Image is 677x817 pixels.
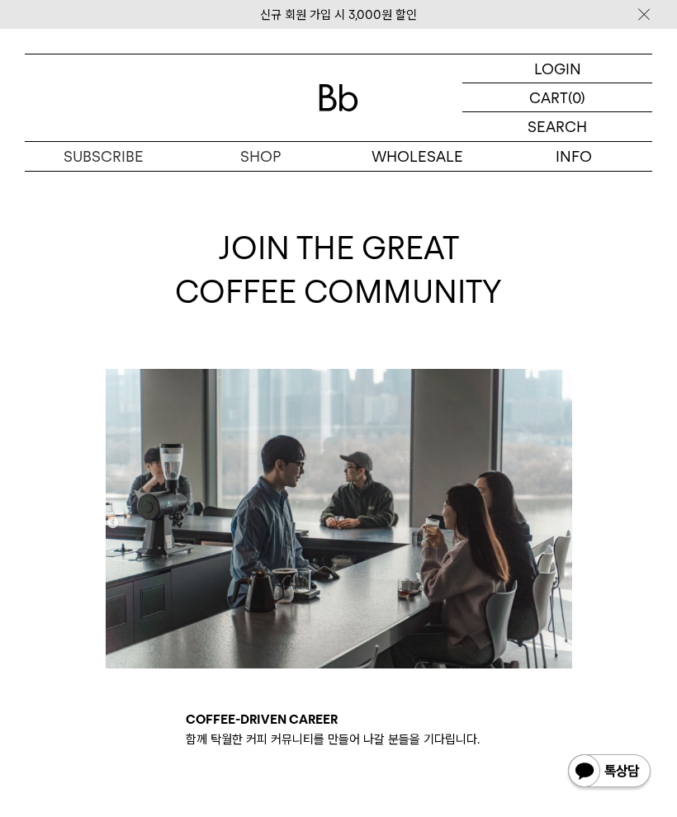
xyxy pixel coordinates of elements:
p: WHOLESALE [338,142,495,171]
p: INFO [495,142,652,171]
img: 카카오톡 채널 1:1 채팅 버튼 [566,753,652,792]
a: CART (0) [462,83,652,112]
img: 로고 [319,84,358,111]
a: SUBSCRIBE [25,142,182,171]
a: SHOP [182,142,338,171]
p: SEARCH [528,112,587,141]
p: CART [529,83,568,111]
a: 신규 회원 가입 시 3,000원 할인 [260,7,417,22]
div: 함께 탁월한 커피 커뮤니티를 만들어 나갈 분들을 기다립니다. [186,710,491,749]
p: (0) [568,83,585,111]
span: JOIN THE GREAT COFFEE COMMUNITY [175,229,502,310]
p: Coffee-driven career [186,710,491,730]
a: LOGIN [462,54,652,83]
p: LOGIN [534,54,581,83]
